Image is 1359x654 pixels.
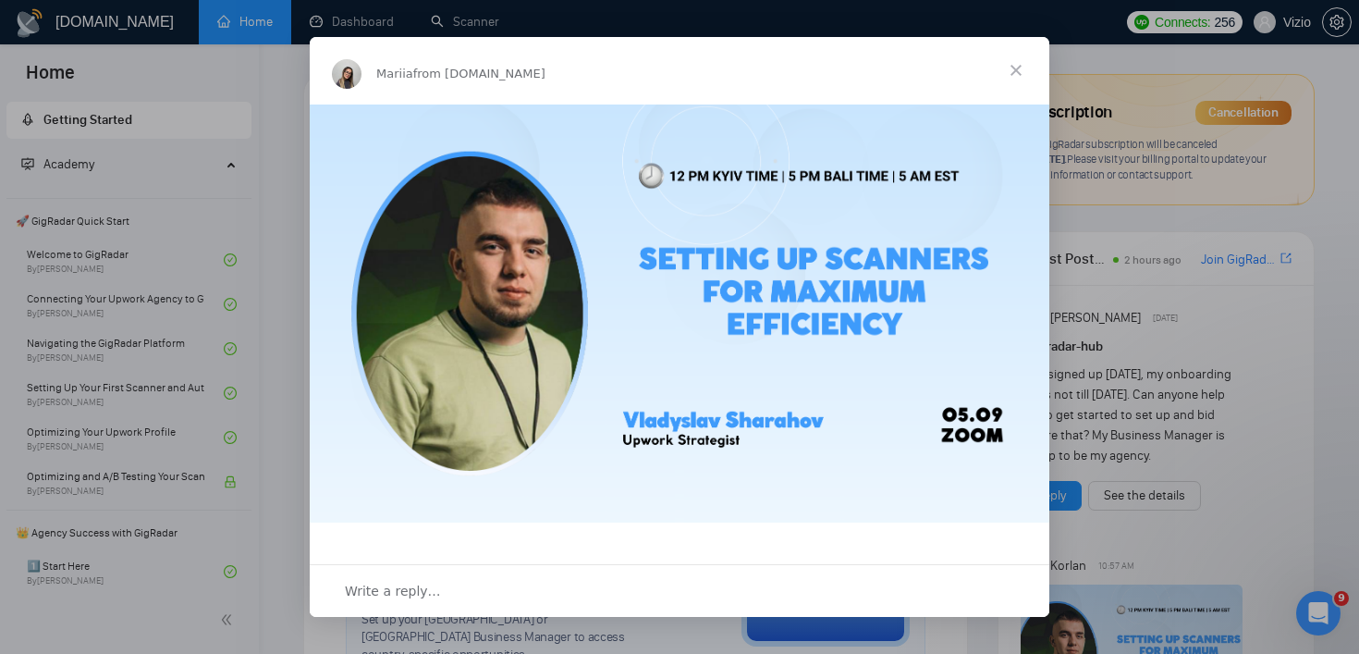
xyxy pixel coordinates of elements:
span: Mariia [376,67,413,80]
span: Close [983,37,1049,104]
span: from [DOMAIN_NAME] [413,67,545,80]
img: Profile image for Mariia [332,59,361,89]
div: Open conversation and reply [310,564,1049,617]
span: Write a reply… [345,579,441,603]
